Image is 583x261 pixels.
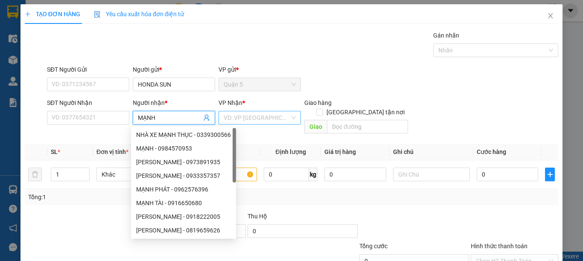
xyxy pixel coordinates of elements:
[224,78,296,91] span: Quận 5
[219,99,242,106] span: VP Nhận
[136,226,231,235] div: [PERSON_NAME] - 0819659626
[547,12,554,19] span: close
[433,32,459,39] label: Gán nhãn
[219,65,301,74] div: VP gửi
[136,198,231,208] div: MẠNH TÀI - 0916650680
[359,243,388,249] span: Tổng cước
[25,11,80,17] span: TẠO ĐƠN HÀNG
[136,185,231,194] div: MẠNH PHÁT - 0962576396
[102,168,168,181] span: Khác
[25,11,31,17] span: plus
[28,192,226,202] div: Tổng: 1
[136,144,231,153] div: MẠNH - 0984570953
[309,168,318,181] span: kg
[477,148,506,155] span: Cước hàng
[131,196,236,210] div: MẠNH TÀI - 0916650680
[131,169,236,183] div: MẠNH TUẤN - 0933357357
[136,157,231,167] div: [PERSON_NAME] - 0973891935
[390,144,473,160] th: Ghi chú
[133,98,215,107] div: Người nhận
[96,148,128,155] span: Đơn vị tính
[304,99,332,106] span: Giao hàng
[51,148,58,155] span: SL
[324,148,356,155] span: Giá trị hàng
[275,148,306,155] span: Định lượng
[393,168,470,181] input: Ghi Chú
[136,171,231,180] div: [PERSON_NAME] - 0933357357
[94,11,184,17] span: Yêu cầu xuất hóa đơn điện tử
[545,168,555,181] button: plus
[203,114,210,121] span: user-add
[248,213,267,220] span: Thu Hộ
[47,65,129,74] div: SĐT Người Gửi
[324,168,386,181] input: 0
[28,168,42,181] button: delete
[471,243,528,249] label: Hình thức thanh toán
[136,130,231,139] div: NHÀ XE MẠNH THỤC - 0339300566
[539,4,563,28] button: Close
[47,98,129,107] div: SĐT Người Nhận
[131,155,236,169] div: MẠNH HÙNG - 0973891935
[131,128,236,142] div: NHÀ XE MẠNH THỤC - 0339300566
[323,107,408,117] span: [GEOGRAPHIC_DATA] tận nơi
[304,120,327,133] span: Giao
[131,210,236,223] div: MẠNH TRUNG - 0918222005
[131,142,236,155] div: MẠNH - 0984570953
[131,183,236,196] div: MẠNH PHÁT - 0962576396
[133,65,215,74] div: Người gửi
[94,11,101,18] img: icon
[136,212,231,221] div: [PERSON_NAME] - 0918222005
[131,223,236,237] div: MẠNH THIẾU HOA - 0819659626
[545,171,554,178] span: plus
[327,120,408,133] input: Dọc đường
